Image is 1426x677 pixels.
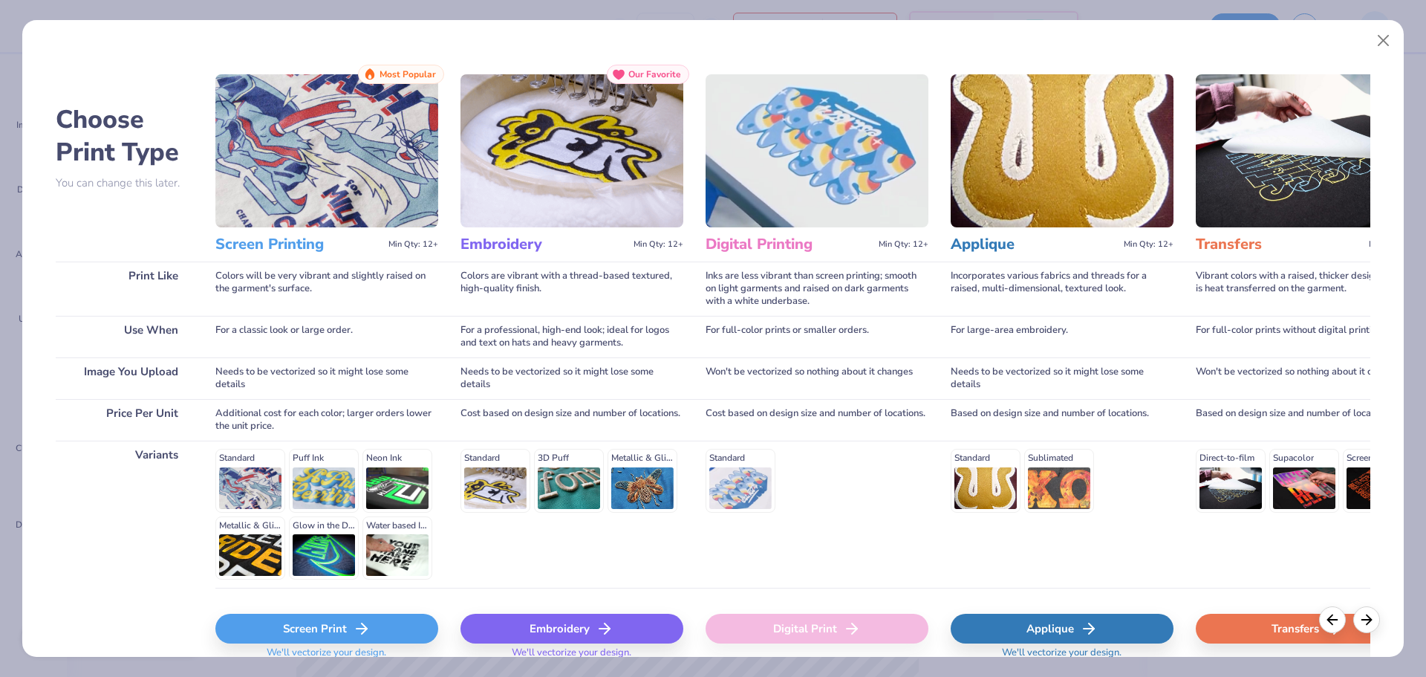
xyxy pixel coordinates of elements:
[56,399,193,441] div: Price Per Unit
[1196,235,1363,254] h3: Transfers
[215,399,438,441] div: Additional cost for each color; larger orders lower the unit price.
[1196,316,1419,357] div: For full-color prints without digital printing.
[56,357,193,399] div: Image You Upload
[706,235,873,254] h3: Digital Printing
[56,177,193,190] p: You can change this later.
[460,235,628,254] h3: Embroidery
[706,614,928,644] div: Digital Print
[951,357,1173,399] div: Needs to be vectorized so it might lose some details
[460,399,683,441] div: Cost based on design size and number of locations.
[215,357,438,399] div: Needs to be vectorized so it might lose some details
[380,69,436,80] span: Most Popular
[706,316,928,357] div: For full-color prints or smaller orders.
[460,316,683,357] div: For a professional, high-end look; ideal for logos and text on hats and heavy garments.
[215,74,438,227] img: Screen Printing
[706,399,928,441] div: Cost based on design size and number of locations.
[460,357,683,399] div: Needs to be vectorized so it might lose some details
[1196,357,1419,399] div: Won't be vectorized so nothing about it changes
[460,614,683,644] div: Embroidery
[56,316,193,357] div: Use When
[634,239,683,250] span: Min Qty: 12+
[951,614,1173,644] div: Applique
[215,316,438,357] div: For a classic look or large order.
[951,399,1173,441] div: Based on design size and number of locations.
[951,74,1173,227] img: Applique
[951,235,1118,254] h3: Applique
[1196,74,1419,227] img: Transfers
[1370,27,1398,55] button: Close
[951,262,1173,316] div: Incorporates various fabrics and threads for a raised, multi-dimensional, textured look.
[951,316,1173,357] div: For large-area embroidery.
[215,262,438,316] div: Colors will be very vibrant and slightly raised on the garment's surface.
[879,239,928,250] span: Min Qty: 12+
[706,262,928,316] div: Inks are less vibrant than screen printing; smooth on light garments and raised on dark garments ...
[460,262,683,316] div: Colors are vibrant with a thread-based textured, high-quality finish.
[706,74,928,227] img: Digital Printing
[388,239,438,250] span: Min Qty: 12+
[215,614,438,644] div: Screen Print
[261,647,392,668] span: We'll vectorize your design.
[1369,239,1419,250] span: Min Qty: 12+
[506,647,637,668] span: We'll vectorize your design.
[56,441,193,588] div: Variants
[56,262,193,316] div: Print Like
[56,103,193,169] h2: Choose Print Type
[1196,262,1419,316] div: Vibrant colors with a raised, thicker design since it is heat transferred on the garment.
[1196,614,1419,644] div: Transfers
[1196,399,1419,441] div: Based on design size and number of locations.
[1124,239,1173,250] span: Min Qty: 12+
[996,647,1127,668] span: We'll vectorize your design.
[706,357,928,399] div: Won't be vectorized so nothing about it changes
[460,74,683,227] img: Embroidery
[628,69,681,80] span: Our Favorite
[215,235,382,254] h3: Screen Printing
